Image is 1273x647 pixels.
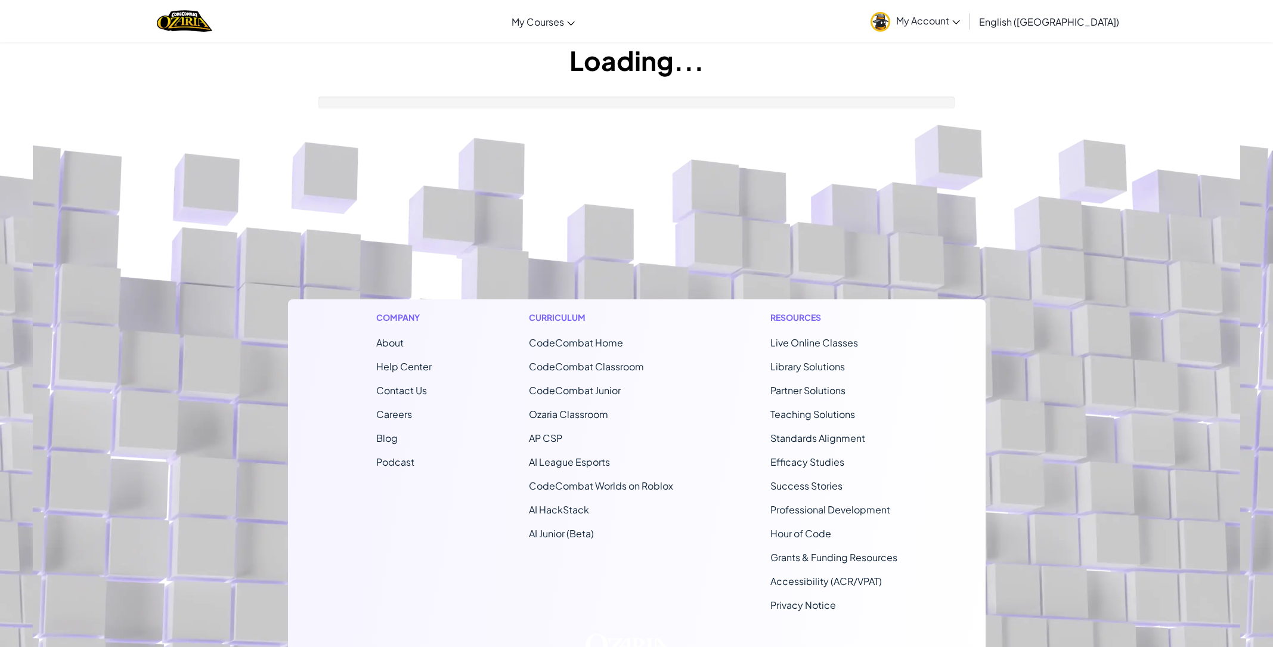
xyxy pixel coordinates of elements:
[157,9,212,33] img: Home
[770,551,897,564] a: Grants & Funding Resources
[529,432,562,444] a: AP CSP
[376,432,398,444] a: Blog
[529,311,673,324] h1: Curriculum
[770,311,897,324] h1: Resources
[529,456,610,468] a: AI League Esports
[529,527,594,540] a: AI Junior (Beta)
[512,16,564,28] span: My Courses
[376,408,412,420] a: Careers
[529,360,644,373] a: CodeCombat Classroom
[973,5,1125,38] a: English ([GEOGRAPHIC_DATA])
[770,575,882,587] a: Accessibility (ACR/VPAT)
[979,16,1119,28] span: English ([GEOGRAPHIC_DATA])
[529,336,623,349] span: CodeCombat Home
[376,456,414,468] a: Podcast
[871,12,890,32] img: avatar
[529,384,621,397] a: CodeCombat Junior
[506,5,581,38] a: My Courses
[376,311,432,324] h1: Company
[770,503,890,516] a: Professional Development
[770,599,836,611] a: Privacy Notice
[770,527,831,540] a: Hour of Code
[529,408,608,420] a: Ozaria Classroom
[376,360,432,373] a: Help Center
[896,14,960,27] span: My Account
[529,479,673,492] a: CodeCombat Worlds on Roblox
[770,479,843,492] a: Success Stories
[865,2,966,40] a: My Account
[770,384,845,397] a: Partner Solutions
[376,336,404,349] a: About
[770,360,845,373] a: Library Solutions
[157,9,212,33] a: Ozaria by CodeCombat logo
[770,336,858,349] a: Live Online Classes
[376,384,427,397] span: Contact Us
[770,432,865,444] a: Standards Alignment
[770,408,855,420] a: Teaching Solutions
[529,503,589,516] a: AI HackStack
[770,456,844,468] a: Efficacy Studies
